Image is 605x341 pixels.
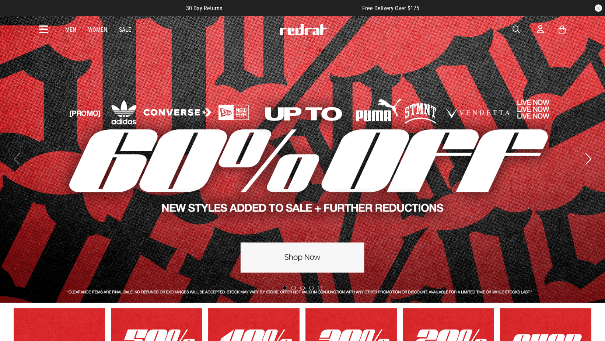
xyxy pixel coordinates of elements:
img: Redrat logo [279,24,328,35]
a: Women [88,26,107,33]
a: Men [65,26,76,33]
iframe: Customer reviews powered by Trustpilot [237,4,347,12]
button: Previous slide [12,151,22,167]
button: Next slide [583,151,593,167]
span: Free Delivery Over $175 [362,5,419,12]
a: Sale [119,26,131,33]
span: 30 Day Returns [186,5,222,12]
